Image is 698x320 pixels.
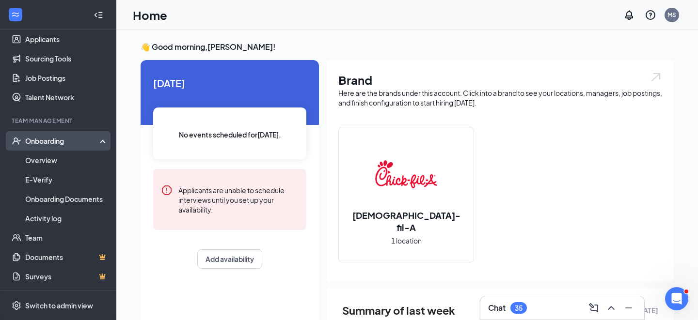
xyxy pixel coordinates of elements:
h1: Home [133,7,167,23]
svg: Error [161,184,173,196]
img: open.6027fd2a22e1237b5b06.svg [650,72,662,83]
div: Here are the brands under this account. Click into a brand to see your locations, managers, job p... [338,88,662,107]
a: E-Verify [25,170,108,189]
div: Applicants are unable to schedule interviews until you set up your availability. [178,184,299,214]
a: SurveysCrown [25,267,108,286]
span: No events scheduled for [DATE] . [179,129,281,140]
button: Minimize [621,300,636,316]
span: Summary of last week [342,302,455,319]
h1: Brand [338,72,662,88]
button: ChevronUp [603,300,619,316]
iframe: Intercom live chat [665,287,688,310]
h2: [DEMOGRAPHIC_DATA]-fil-A [339,209,474,233]
div: Onboarding [25,136,100,146]
svg: ChevronUp [605,302,617,314]
svg: Collapse [94,10,103,20]
svg: ComposeMessage [588,302,600,314]
a: Talent Network [25,88,108,107]
h3: Chat [488,303,506,313]
button: Add availability [197,249,262,269]
div: Team Management [12,117,106,125]
svg: UserCheck [12,136,21,146]
a: Overview [25,151,108,170]
a: Applicants [25,30,108,49]
img: Chick-fil-A [375,143,437,205]
a: Job Postings [25,68,108,88]
svg: Minimize [623,302,635,314]
svg: Notifications [623,9,635,21]
div: Switch to admin view [25,301,93,310]
a: Activity log [25,209,108,228]
span: [DATE] [153,76,306,91]
h3: 👋 Good morning, [PERSON_NAME] ! [141,42,674,52]
a: Onboarding Documents [25,189,108,209]
svg: WorkstreamLogo [11,10,20,19]
div: 35 [515,304,523,312]
svg: QuestionInfo [645,9,656,21]
svg: Settings [12,301,21,310]
a: Sourcing Tools [25,49,108,68]
a: Team [25,228,108,247]
button: ComposeMessage [586,300,602,316]
div: MS [667,11,676,19]
a: DocumentsCrown [25,247,108,267]
span: 1 location [391,235,422,246]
